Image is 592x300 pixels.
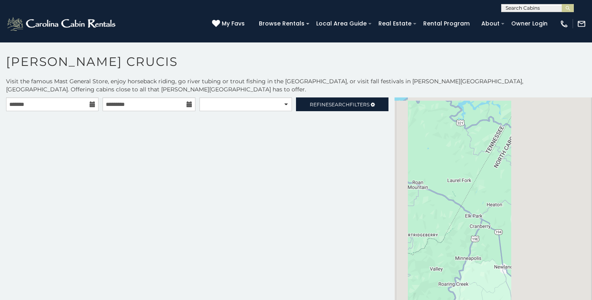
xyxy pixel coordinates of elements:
[507,17,552,30] a: Owner Login
[312,17,371,30] a: Local Area Guide
[329,101,350,108] span: Search
[419,17,474,30] a: Rental Program
[477,17,504,30] a: About
[374,17,416,30] a: Real Estate
[296,97,388,111] a: RefineSearchFilters
[310,101,369,108] span: Refine Filters
[222,19,245,28] span: My Favs
[255,17,309,30] a: Browse Rentals
[212,19,247,28] a: My Favs
[560,19,569,28] img: phone-regular-white.png
[577,19,586,28] img: mail-regular-white.png
[6,16,118,32] img: White-1-2.png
